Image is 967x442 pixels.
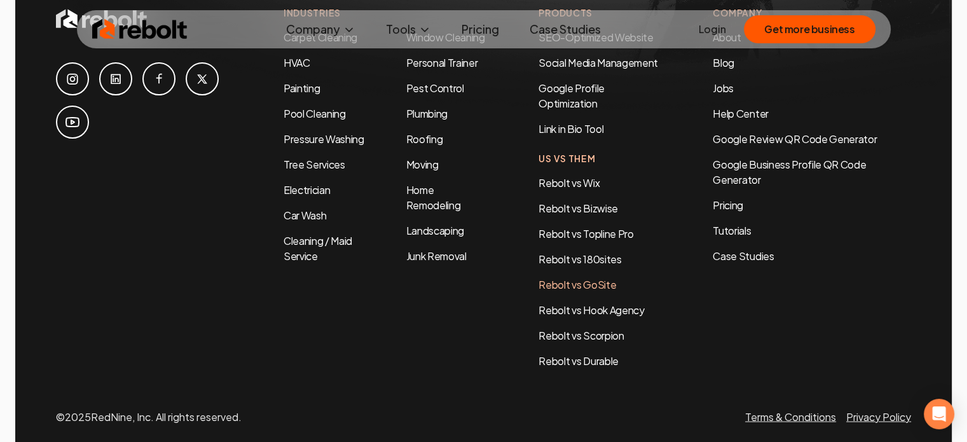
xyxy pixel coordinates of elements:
[713,6,911,20] h4: Company
[284,56,310,69] a: HVAC
[538,303,644,317] a: Rebolt vs Hook Agency
[713,56,734,69] a: Blog
[538,329,624,342] a: Rebolt vs Scorpion
[284,183,330,197] a: Electrician
[538,278,616,291] a: Rebolt vs GoSite
[56,410,242,425] p: © 2025 RedNine, Inc. All rights reserved.
[376,17,441,42] button: Tools
[538,227,633,240] a: Rebolt vs Topline Pro
[284,209,326,222] a: Car Wash
[284,234,352,263] a: Cleaning / Maid Service
[538,122,603,135] a: Link in Bio Tool
[713,81,734,95] a: Jobs
[744,15,875,43] button: Get more business
[406,107,447,120] a: Plumbing
[406,56,477,69] a: Personal Trainer
[284,107,346,120] a: Pool Cleaning
[538,6,662,20] h4: Products
[406,158,438,171] a: Moving
[924,399,954,429] div: Open Intercom Messenger
[538,56,658,69] a: Social Media Management
[713,198,911,213] a: Pricing
[276,17,366,42] button: Company
[699,22,726,37] a: Login
[713,223,911,238] a: Tutorials
[406,183,460,212] a: Home Remodeling
[92,17,188,42] img: Rebolt Logo
[406,224,463,237] a: Landscaping
[538,81,605,110] a: Google Profile Optimization
[846,410,911,424] a: Privacy Policy
[538,252,621,266] a: Rebolt vs 180sites
[284,158,345,171] a: Tree Services
[519,17,611,42] a: Case Studies
[284,81,320,95] a: Painting
[284,132,364,146] a: Pressure Washing
[538,202,618,215] a: Rebolt vs Bizwise
[538,152,662,165] h4: Us Vs Them
[406,249,466,263] a: Junk Removal
[713,249,911,264] a: Case Studies
[406,132,442,146] a: Roofing
[538,176,600,190] a: Rebolt vs Wix
[713,158,866,186] a: Google Business Profile QR Code Generator
[713,132,877,146] a: Google Review QR Code Generator
[284,6,488,20] h4: Industries
[406,81,463,95] a: Pest Control
[713,107,768,120] a: Help Center
[745,410,836,424] a: Terms & Conditions
[451,17,509,42] a: Pricing
[538,354,619,368] a: Rebolt vs Durable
